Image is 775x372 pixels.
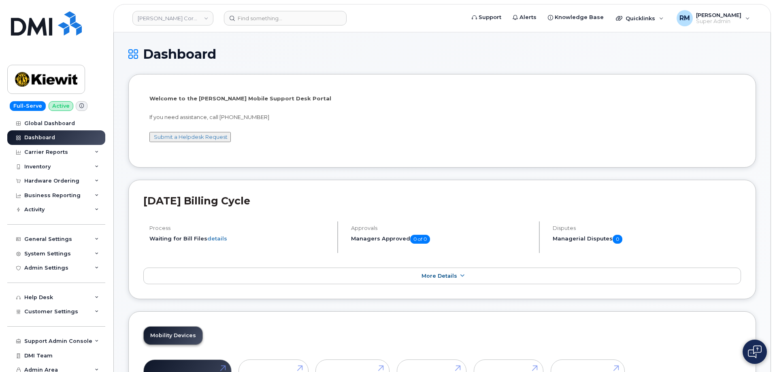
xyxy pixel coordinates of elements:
[553,235,741,244] h5: Managerial Disputes
[613,235,622,244] span: 0
[553,225,741,231] h4: Disputes
[748,345,762,358] img: Open chat
[351,235,532,244] h5: Managers Approved
[149,113,735,121] p: If you need assistance, call [PHONE_NUMBER]
[351,225,532,231] h4: Approvals
[149,235,330,242] li: Waiting for Bill Files
[128,47,756,61] h1: Dashboard
[422,273,457,279] span: More Details
[410,235,430,244] span: 0 of 0
[149,225,330,231] h4: Process
[149,132,231,142] button: Submit a Helpdesk Request
[149,95,735,102] p: Welcome to the [PERSON_NAME] Mobile Support Desk Portal
[207,235,227,242] a: details
[143,195,741,207] h2: [DATE] Billing Cycle
[154,134,228,140] a: Submit a Helpdesk Request
[144,327,202,344] a: Mobility Devices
